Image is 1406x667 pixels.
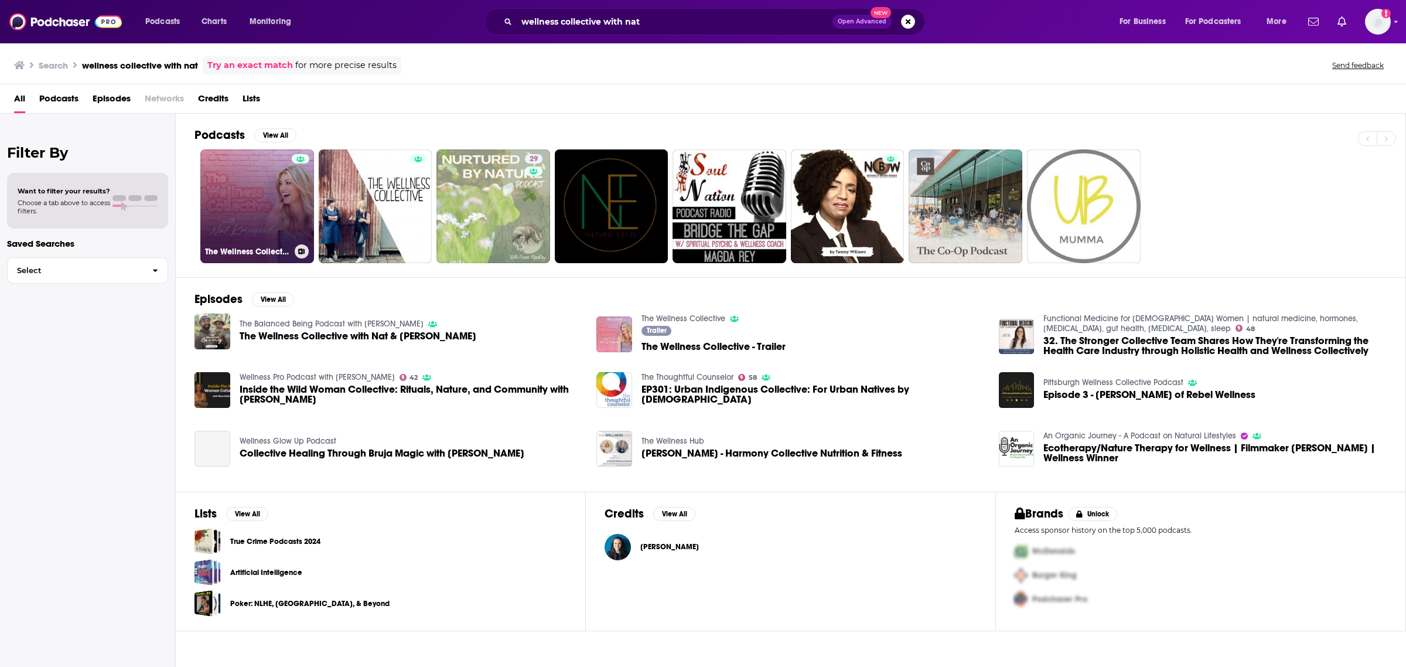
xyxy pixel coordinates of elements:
[7,238,168,249] p: Saved Searches
[194,506,268,521] a: ListsView All
[605,534,631,560] img: Natalia Aíza
[230,535,320,548] a: True Crime Podcasts 2024
[1043,377,1183,387] a: Pittsburgh Wellness Collective Podcast
[240,331,476,341] a: The Wellness Collective with Nat & Cecelia
[1015,506,1063,521] h2: Brands
[1329,60,1387,70] button: Send feedback
[400,374,418,381] a: 42
[194,314,230,349] img: The Wellness Collective with Nat & Cecelia
[252,292,294,307] button: View All
[9,11,122,33] a: Podchaser - Follow, Share and Rate Podcasts
[596,431,632,467] img: Natalie Read - Harmony Collective Nutrition & Fitness
[145,13,180,30] span: Podcasts
[18,187,110,195] span: Want to filter your results?
[1043,390,1255,400] a: Episode 3 - Dr. Natalie Gentile of Rebel Wellness
[605,506,644,521] h2: Credits
[240,448,524,458] a: Collective Healing Through Bruja Magic with Nathalie Farfan
[240,384,583,404] a: Inside the Wild Woman Collective: Rituals, Nature, and Community with Nina Pullella
[1032,570,1077,580] span: Burger King
[1111,12,1180,31] button: open menu
[82,60,198,71] h3: wellness collective with nat
[647,327,667,334] span: Trailer
[137,12,195,31] button: open menu
[240,448,524,458] span: Collective Healing Through Bruja Magic with [PERSON_NAME]
[1381,9,1391,18] svg: Add a profile image
[240,384,583,404] span: Inside the Wild Woman Collective: Rituals, Nature, and Community with [PERSON_NAME]
[194,12,234,31] a: Charts
[640,542,699,552] span: [PERSON_NAME]
[18,199,110,215] span: Choose a tab above to access filters.
[641,342,786,352] a: The Wellness Collective - Trailer
[194,292,243,307] h2: Episodes
[7,257,168,284] button: Select
[641,448,902,458] span: [PERSON_NAME] - Harmony Collective Nutrition & Fitness
[1043,336,1387,356] a: 32. The Stronger Collective Team Shares How They're Transforming the Health Care Industry through...
[194,292,294,307] a: EpisodesView All
[641,448,902,458] a: Natalie Read - Harmony Collective Nutrition & Fitness
[1068,507,1118,521] button: Unlock
[496,8,936,35] div: Search podcasts, credits, & more...
[530,154,538,165] span: 29
[230,566,302,579] a: Artificial Intelligence
[194,590,221,617] a: Poker: NLHE, Omaha, & Beyond
[194,431,230,467] a: Collective Healing Through Bruja Magic with Nathalie Farfan
[641,436,704,446] a: The Wellness Hub
[605,506,695,521] a: CreditsView All
[205,247,290,257] h3: The Wellness Collective
[200,149,314,263] a: The Wellness Collective
[93,89,131,113] span: Episodes
[1258,12,1301,31] button: open menu
[517,12,832,31] input: Search podcasts, credits, & more...
[250,13,291,30] span: Monitoring
[1043,314,1358,333] a: Functional Medicine for Christian Women | natural medicine, hormones, bloating, gut health, blood...
[1365,9,1391,35] img: User Profile
[295,59,397,72] span: for more precise results
[39,89,79,113] a: Podcasts
[596,317,632,352] img: The Wellness Collective - Trailer
[39,60,68,71] h3: Search
[605,528,977,566] button: Natalia AízaNatalia Aíza
[641,314,725,324] a: The Wellness Collective
[1032,594,1087,604] span: Podchaser Pro
[194,559,221,586] a: Artificial Intelligence
[653,507,695,521] button: View All
[1303,12,1323,32] a: Show notifications dropdown
[198,89,228,113] span: Credits
[1333,12,1351,32] a: Show notifications dropdown
[525,154,542,164] a: 29
[1032,546,1075,556] span: McDonalds
[871,7,892,18] span: New
[436,149,550,263] a: 29
[1185,13,1241,30] span: For Podcasters
[999,319,1035,355] img: 32. The Stronger Collective Team Shares How They're Transforming the Health Care Industry through...
[738,374,757,381] a: 58
[641,384,985,404] a: EP301: Urban Indigenous Collective: For Urban Natives by Urban Natives
[1246,326,1255,332] span: 48
[240,319,424,329] a: The Balanced Being Podcast with Gunny Sodhi
[640,542,699,552] a: Natalia Aíza
[1015,526,1387,535] p: Access sponsor history on the top 5,000 podcasts.
[230,597,390,610] a: Poker: NLHE, [GEOGRAPHIC_DATA], & Beyond
[832,15,892,29] button: Open AdvancedNew
[999,372,1035,408] img: Episode 3 - Dr. Natalie Gentile of Rebel Wellness
[7,144,168,161] h2: Filter By
[241,12,306,31] button: open menu
[749,375,757,380] span: 58
[226,507,268,521] button: View All
[194,128,296,142] a: PodcastsView All
[999,431,1035,467] img: Ecotherapy/Nature Therapy for Wellness | Filmmaker Tanya Regan | Wellness Winner
[8,267,143,274] span: Select
[202,13,227,30] span: Charts
[194,372,230,408] a: Inside the Wild Woman Collective: Rituals, Nature, and Community with Nina Pullella
[240,372,395,382] a: Wellness Pro Podcast with Cate Stillman
[1010,587,1032,611] img: Third Pro Logo
[596,372,632,408] img: EP301: Urban Indigenous Collective: For Urban Natives by Urban Natives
